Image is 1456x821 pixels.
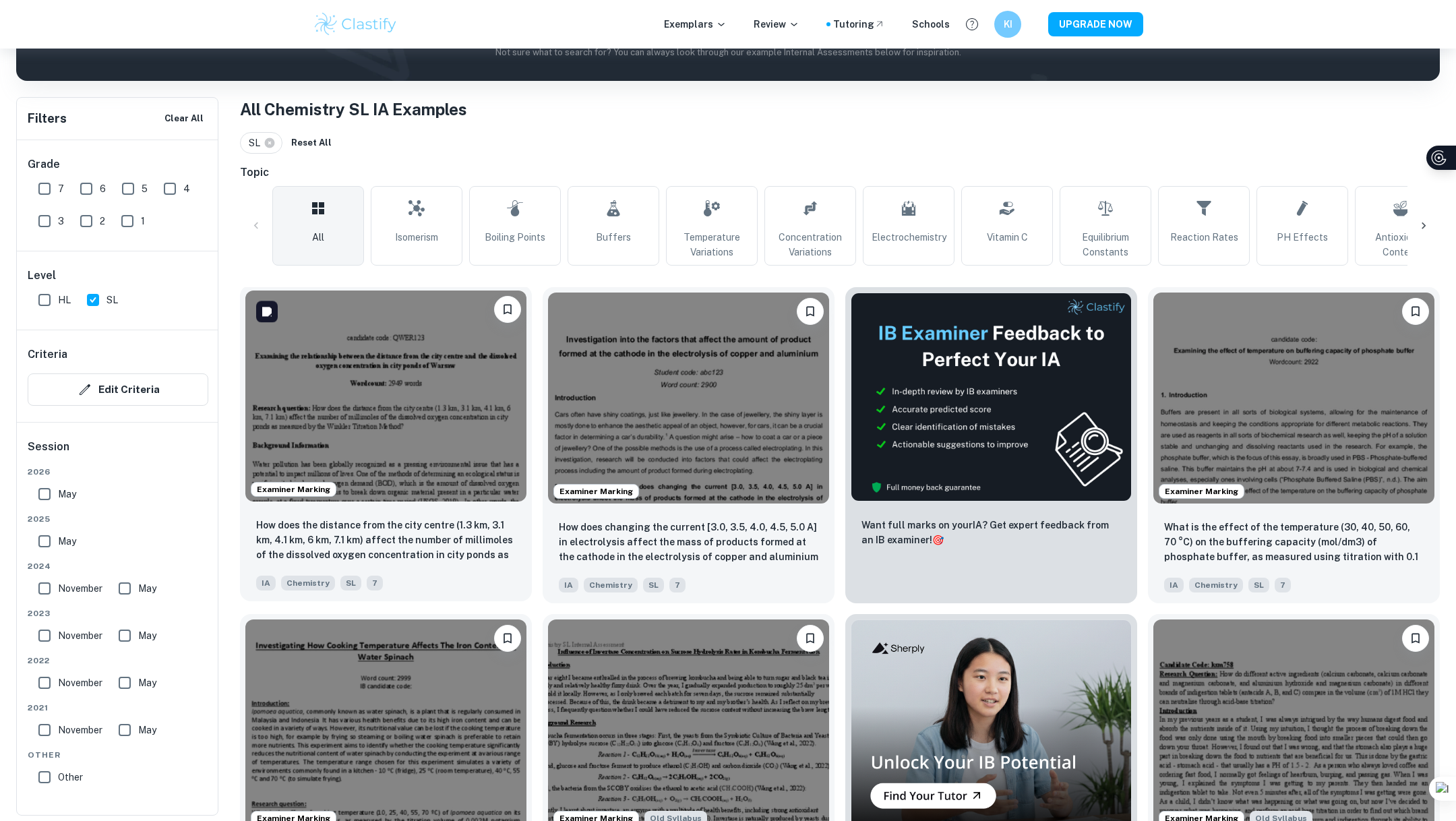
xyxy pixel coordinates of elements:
[554,485,638,497] span: Examiner Marking
[672,230,752,260] span: Temperature Variations
[28,156,208,173] h6: Grade
[28,560,208,572] span: 2024
[669,578,686,592] span: 7
[912,17,950,32] a: Schools
[107,293,118,307] span: SL
[340,576,361,590] span: SL
[138,581,156,596] span: May
[138,628,156,643] span: May
[28,702,208,714] span: 2021
[100,214,105,229] span: 2
[861,518,1121,547] p: Want full marks on your IA ? Get expert feedback from an IB examiner!
[58,770,83,785] span: Other
[183,181,190,196] span: 4
[543,287,835,603] a: Examiner MarkingBookmarkHow does changing the current [3.0, 3.5, 4.0, 4.5, 5.0 A] in electrolysis...
[596,230,631,245] span: Buffers
[1275,578,1291,592] span: 7
[240,287,532,603] a: Examiner MarkingBookmarkHow does the distance from the city centre (1.3 km, 3.1 km, 4.1 km, 6 km,...
[245,291,526,501] img: Chemistry IA example thumbnail: How does the distance from the city cent
[138,723,156,737] span: May
[1048,12,1143,36] button: UPGRADE NOW
[395,230,438,245] span: Isomerism
[987,230,1028,245] span: Vitamin C
[313,11,398,38] img: Clastify logo
[485,230,545,245] span: Boiling Points
[1277,230,1328,245] span: pH Effects
[28,513,208,525] span: 2025
[797,298,824,325] button: Bookmark
[1164,520,1424,566] p: What is the effect of the temperature (30, 40, 50, 60, 70 °C) on the buffering capacity (mol/dm3)...
[58,534,76,549] span: May
[58,723,102,737] span: November
[851,293,1132,501] img: Thumbnail
[664,17,727,32] p: Exemplars
[754,17,799,32] p: Review
[142,181,148,196] span: 5
[1153,293,1434,504] img: Chemistry IA example thumbnail: What is the effect of the temperature (3
[28,439,208,466] h6: Session
[281,576,335,590] span: Chemistry
[58,293,71,307] span: HL
[961,13,983,36] button: Help and Feedback
[770,230,850,260] span: Concentration Variations
[28,109,67,128] h6: Filters
[643,578,664,592] span: SL
[312,230,324,245] span: All
[251,483,336,495] span: Examiner Marking
[494,296,521,323] button: Bookmark
[28,466,208,478] span: 2026
[249,135,266,150] span: SL
[138,675,156,690] span: May
[28,268,208,284] h6: Level
[494,625,521,652] button: Bookmark
[1000,17,1016,32] h6: KI
[240,97,1440,121] h1: All Chemistry SL IA Examples
[161,109,207,129] button: Clear All
[28,373,208,406] button: Edit Criteria
[584,578,638,592] span: Chemistry
[1164,578,1184,592] span: IA
[1402,625,1429,652] button: Bookmark
[58,581,102,596] span: November
[1248,578,1269,592] span: SL
[845,287,1137,603] a: ThumbnailWant full marks on yourIA? Get expert feedback from an IB examiner!
[797,625,824,652] button: Bookmark
[28,607,208,619] span: 2023
[559,578,578,592] span: IA
[256,576,276,590] span: IA
[58,675,102,690] span: November
[1170,230,1238,245] span: Reaction Rates
[288,133,335,153] button: Reset All
[1402,298,1429,325] button: Bookmark
[28,749,208,761] span: Other
[1148,287,1440,603] a: Examiner MarkingBookmarkWhat is the effect of the temperature (30, 40, 50, 60, 70 °C) on the buff...
[548,293,829,504] img: Chemistry IA example thumbnail: How does changing the current [3.0, 3.5,
[58,487,76,501] span: May
[58,628,102,643] span: November
[1189,578,1243,592] span: Chemistry
[240,132,282,154] div: SL
[833,17,885,32] a: Tutoring
[1066,230,1145,260] span: Equilibrium Constants
[367,576,383,590] span: 7
[872,230,946,245] span: Electrochemistry
[256,518,516,564] p: How does the distance from the city centre (1.3 km, 3.1 km, 4.1 km, 6 km, 7.1 km) affect the numb...
[58,181,64,196] span: 7
[28,655,208,667] span: 2022
[100,181,106,196] span: 6
[28,346,67,363] h6: Criteria
[994,11,1021,38] button: KI
[141,214,145,229] span: 1
[240,164,1440,181] h6: Topic
[559,520,818,566] p: How does changing the current [3.0, 3.5, 4.0, 4.5, 5.0 A] in electrolysis affect the mass of prod...
[1361,230,1440,260] span: Antioxidant Content
[58,214,64,229] span: 3
[27,46,1429,59] p: Not sure what to search for? You can always look through our example Internal Assessments below f...
[932,535,944,545] span: 🎯
[1159,485,1244,497] span: Examiner Marking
